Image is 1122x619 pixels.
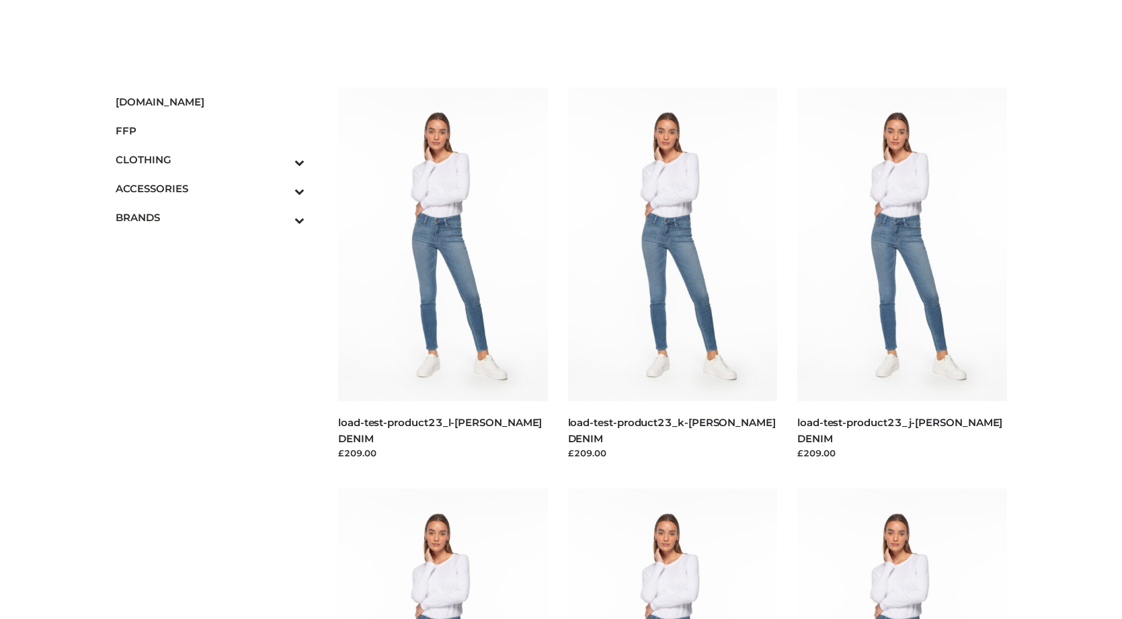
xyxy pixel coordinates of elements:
[116,145,305,174] a: CLOTHINGToggle Submenu
[116,152,305,167] span: CLOTHING
[116,87,305,116] a: [DOMAIN_NAME]
[116,123,305,138] span: FFP
[116,181,305,196] span: ACCESSORIES
[116,203,305,232] a: BRANDSToggle Submenu
[568,446,778,460] div: £209.00
[797,446,1007,460] div: £209.00
[257,174,305,203] button: Toggle Submenu
[257,145,305,174] button: Toggle Submenu
[568,416,776,444] a: load-test-product23_k-[PERSON_NAME] DENIM
[797,416,1002,444] a: load-test-product23_j-[PERSON_NAME] DENIM
[257,203,305,232] button: Toggle Submenu
[116,210,305,225] span: BRANDS
[116,174,305,203] a: ACCESSORIESToggle Submenu
[338,446,548,460] div: £209.00
[116,116,305,145] a: FFP
[338,416,542,444] a: load-test-product23_l-[PERSON_NAME] DENIM
[116,94,305,110] span: [DOMAIN_NAME]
